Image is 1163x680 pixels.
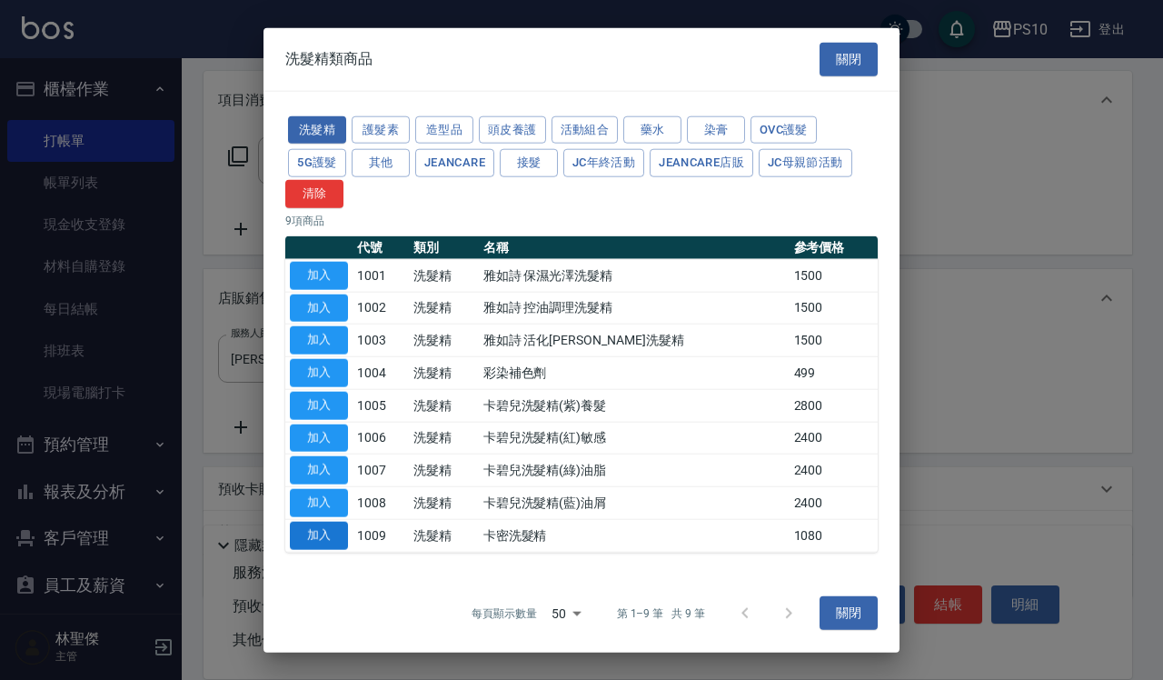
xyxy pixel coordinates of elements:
button: 關閉 [820,596,878,630]
button: 染膏 [687,115,745,144]
button: 加入 [290,326,348,355]
td: 洗髮精 [409,324,479,356]
button: 5G護髮 [288,149,346,177]
p: 每頁顯示數量 [472,605,537,621]
button: 其他 [352,149,410,177]
button: 加入 [290,521,348,549]
th: 類別 [409,235,479,259]
button: 洗髮精 [288,115,346,144]
button: 加入 [290,456,348,485]
td: 洗髮精 [409,519,479,552]
button: 藥水 [623,115,681,144]
span: 洗髮精類商品 [285,50,373,68]
td: 洗髮精 [409,292,479,325]
button: 加入 [290,424,348,452]
td: 雅如詩 保濕光澤洗髮精 [479,259,790,292]
p: 9 項商品 [285,212,878,228]
td: 2400 [790,422,878,455]
td: 雅如詩 活化[PERSON_NAME]洗髮精 [479,324,790,356]
button: 活動組合 [552,115,619,144]
td: 1500 [790,292,878,325]
div: 50 [544,588,588,637]
td: 2400 [790,486,878,519]
td: 1006 [353,422,409,455]
button: JC母親節活動 [759,149,852,177]
p: 第 1–9 筆 共 9 筆 [617,605,705,621]
button: JeanCare [415,149,494,177]
td: 1080 [790,519,878,552]
td: 499 [790,356,878,389]
button: 加入 [290,489,348,517]
td: 1500 [790,324,878,356]
td: 卡密洗髮精 [479,519,790,552]
button: 頭皮養護 [479,115,546,144]
td: 1004 [353,356,409,389]
button: OVC護髮 [750,115,817,144]
td: 洗髮精 [409,389,479,422]
button: 加入 [290,391,348,419]
button: JeanCare店販 [650,149,753,177]
button: JC年終活動 [563,149,644,177]
button: 加入 [290,359,348,387]
th: 參考價格 [790,235,878,259]
td: 卡碧兒洗髮精(紫)養髮 [479,389,790,422]
button: 關閉 [820,43,878,76]
td: 洗髮精 [409,259,479,292]
td: 1009 [353,519,409,552]
button: 加入 [290,294,348,322]
button: 接髮 [500,149,558,177]
td: 洗髮精 [409,422,479,455]
td: 1001 [353,259,409,292]
button: 加入 [290,261,348,289]
td: 1007 [353,454,409,486]
td: 1003 [353,324,409,356]
td: 洗髮精 [409,486,479,519]
td: 卡碧兒洗髮精(紅)敏感 [479,422,790,455]
td: 洗髮精 [409,356,479,389]
td: 卡碧兒洗髮精(綠)油脂 [479,454,790,486]
td: 彩染補色劑 [479,356,790,389]
td: 1500 [790,259,878,292]
td: 卡碧兒洗髮精(藍)油屑 [479,486,790,519]
td: 洗髮精 [409,454,479,486]
button: 造型品 [415,115,473,144]
td: 1005 [353,389,409,422]
td: 1008 [353,486,409,519]
button: 清除 [285,180,343,208]
td: 1002 [353,292,409,325]
td: 雅如詩 控油調理洗髮精 [479,292,790,325]
th: 代號 [353,235,409,259]
td: 2800 [790,389,878,422]
td: 2400 [790,454,878,486]
th: 名稱 [479,235,790,259]
button: 護髮素 [352,115,410,144]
